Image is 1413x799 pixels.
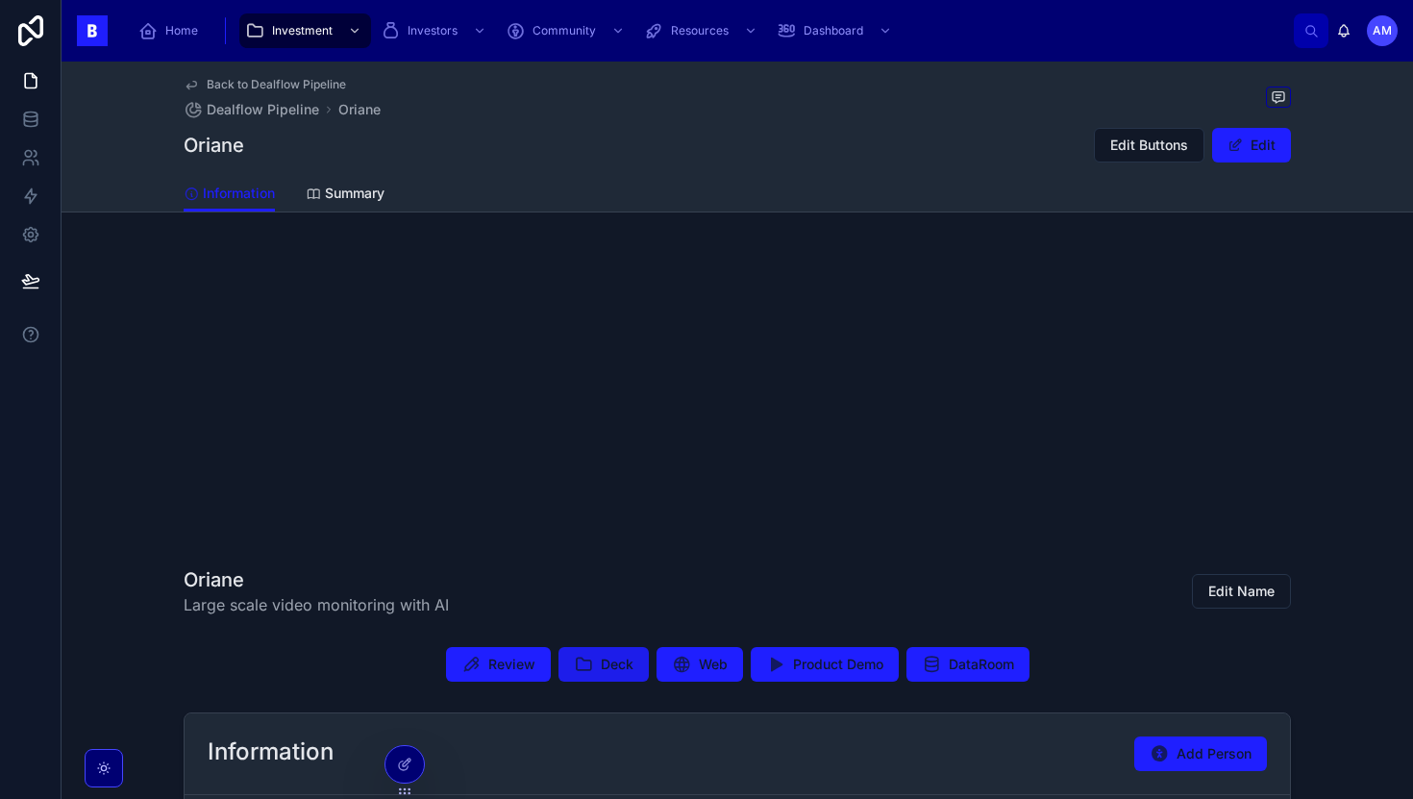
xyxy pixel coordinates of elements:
span: Edit Name [1208,582,1275,601]
a: Community [500,13,634,48]
button: Edit Buttons [1094,128,1204,162]
span: Back to Dealflow Pipeline [207,77,346,92]
h2: Information [208,737,334,767]
a: Summary [306,176,384,214]
a: Oriane [338,100,381,119]
a: Dealflow Pipeline [184,100,319,119]
span: Product Demo [793,655,883,674]
span: Home [165,23,198,38]
span: Information [203,184,275,203]
span: Edit Buttons [1110,136,1188,155]
button: Web [657,647,743,682]
a: Information [184,176,275,212]
span: DataRoom [949,655,1014,674]
a: Home [133,13,211,48]
button: Edit Name [1192,574,1291,609]
button: Edit [1212,128,1291,162]
span: Web [699,655,728,674]
h1: Oriane [184,566,449,593]
button: Review [446,647,551,682]
span: Large scale video monitoring with AI [184,593,449,616]
a: Resources [638,13,767,48]
span: Add Person [1177,744,1252,763]
span: Dealflow Pipeline [207,100,319,119]
a: Back to Dealflow Pipeline [184,77,346,92]
span: Investment [272,23,333,38]
a: Dashboard [771,13,902,48]
h1: Oriane [184,132,244,159]
a: Investors [375,13,496,48]
div: scrollable content [123,10,1294,52]
span: Community [533,23,596,38]
img: App logo [77,15,108,46]
span: AM [1373,23,1392,38]
span: Summary [325,184,384,203]
span: Investors [408,23,458,38]
button: DataRoom [906,647,1029,682]
button: Add Person [1134,737,1267,771]
button: Deck [558,647,649,682]
span: Resources [671,23,729,38]
span: Deck [601,655,633,674]
button: Product Demo [751,647,899,682]
span: Review [488,655,535,674]
a: Investment [239,13,371,48]
span: Dashboard [804,23,863,38]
